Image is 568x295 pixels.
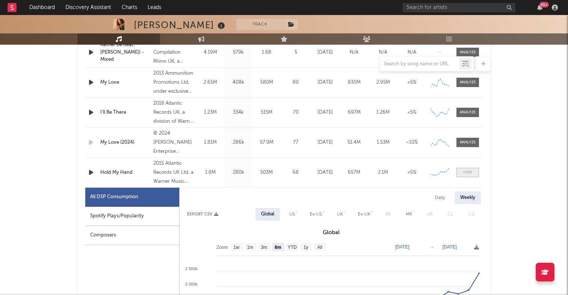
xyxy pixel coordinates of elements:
div: Composers [85,226,179,245]
div: 2.65M [198,79,222,86]
div: 70 [282,109,309,116]
div: <5% [399,169,424,176]
div: © 2024 [PERSON_NAME] Enterprise Limited, under exclusive licence to Universal Music Operations Li... [153,129,194,156]
div: 334k [226,109,251,116]
text: 3m [261,245,267,250]
div: 2018 Atlantic Records UK, a division of Warner Music UK Limited except for Track 13 (P) 2017 Asyl... [153,99,194,126]
text: YTD [288,245,297,250]
input: Search for artists [403,3,515,12]
div: 2.95M [370,79,396,86]
div: 80 [282,79,309,86]
text: 1y [304,245,308,250]
a: My Love [100,79,150,86]
text: [DATE] [443,244,457,250]
div: 286k [226,139,251,146]
div: 1.9M [198,169,222,176]
div: 1.26M [370,109,396,116]
div: 4.19M [198,49,222,56]
text: 1m [247,245,254,250]
div: 99 + [539,2,549,8]
div: 503M [254,169,279,176]
div: Ex-US [310,210,322,219]
div: 2019, This Compilation Rhino UK, a division of Warner Music UK Ltd [153,39,194,66]
div: 77 [282,139,309,146]
div: N/A [341,49,367,56]
div: 280k [226,169,251,176]
text: Zoom [216,245,228,250]
div: Global [261,210,274,219]
button: Export CSV [187,212,218,217]
div: All DSP Consumption [85,188,179,207]
div: 1.6B [254,49,279,56]
div: MX [406,210,412,219]
div: 697M [341,109,367,116]
div: [DATE] [313,109,338,116]
div: [PERSON_NAME] [134,19,227,31]
div: Weekly [455,191,481,204]
div: 51.4M [341,139,367,146]
div: 57.9M [254,139,279,146]
div: Daily [429,191,451,204]
text: All [317,245,322,250]
div: 2.1M [370,169,396,176]
div: UK [337,210,343,219]
div: US [289,210,295,219]
div: 408k [226,79,251,86]
a: Hold My Hand [100,169,150,176]
div: 2015 Atlantic Records UK Ltd, a Warner Music Group Company [153,159,194,186]
div: 2013 Ammunition Promotions Ltd, under exclusive licence to UMO [153,69,194,96]
div: 657M [341,169,367,176]
div: 580M [254,79,279,86]
div: 1.23M [198,109,222,116]
div: 1.81M [198,139,222,146]
div: [DATE] [313,169,338,176]
div: Spotify Plays/Popularity [85,207,179,226]
div: All DSP Consumption [90,193,138,202]
div: Ex-UK [358,210,370,219]
text: 2 000k [185,282,198,286]
div: 515M [254,109,279,116]
div: [DATE] [313,79,338,86]
div: 68 [282,169,309,176]
div: ~ 10 % [399,139,424,146]
h3: Global [180,228,483,237]
text: 6m [275,245,281,250]
div: N/A [370,49,396,56]
div: [DATE] [313,139,338,146]
a: I'll Be There [100,109,150,116]
div: N/A [399,49,424,56]
div: <5% [399,79,424,86]
text: [DATE] [395,244,409,250]
button: Track [236,19,283,30]
div: <5% [399,109,424,116]
a: My Love (2024) [100,139,150,146]
a: Rather Be (feat. [PERSON_NAME]) - Mixed [100,41,150,63]
text: → [430,244,434,250]
div: 830M [341,79,367,86]
input: Search by song name or URL [380,61,459,67]
button: 99+ [537,5,542,11]
div: 5 [282,49,309,56]
div: 1.53M [370,139,396,146]
div: 579k [226,49,251,56]
text: 2 500k [185,266,198,271]
div: [DATE] [313,49,338,56]
text: 1w [234,245,240,250]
